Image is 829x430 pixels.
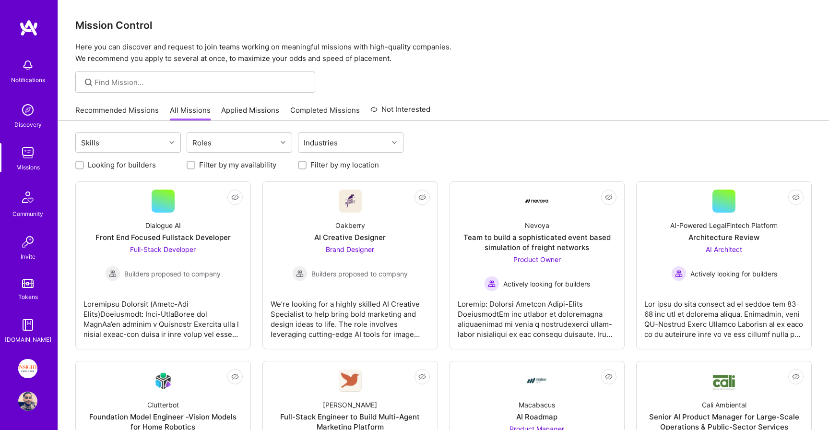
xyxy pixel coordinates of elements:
div: Cali Ambiental [702,400,746,410]
div: Team to build a sophisticated event based simulation of freight networks [458,232,617,252]
div: [PERSON_NAME] [323,400,377,410]
div: [DOMAIN_NAME] [5,334,51,345]
i: icon EyeClosed [605,193,613,201]
i: icon Chevron [392,140,397,145]
img: Builders proposed to company [292,266,308,281]
i: icon EyeClosed [231,373,239,381]
label: Filter by my availability [199,160,276,170]
div: Macabacus [519,400,555,410]
i: icon EyeClosed [418,193,426,201]
div: Dialogue AI [145,220,181,230]
span: Product Owner [513,255,561,263]
i: icon EyeClosed [605,373,613,381]
input: overall type: UNKNOWN_TYPE server type: NO_SERVER_DATA heuristic type: UNKNOWN_TYPE label: Roles ... [215,138,216,148]
div: Lor ipsu do sita consect ad el seddoe tem 83-68 inc utl et dolorema aliqua. Enimadmin, veni QU-No... [644,291,804,339]
span: Actively looking for builders [690,269,777,279]
input: overall type: UNKNOWN_TYPE server type: NO_SERVER_DATA heuristic type: UNKNOWN_TYPE label: Skills... [103,138,104,148]
img: guide book [18,315,37,334]
div: Community [12,209,43,219]
a: All Missions [170,105,211,121]
img: bell [18,56,37,75]
i: icon EyeClosed [418,373,426,381]
div: Clutterbot [147,400,179,410]
img: Company Logo [712,371,735,391]
div: Loremip: Dolorsi Ametcon Adipi-Elits DoeiusmodtEm inc utlabor et doloremagna aliquaenimad mi veni... [458,291,617,339]
div: Skills [79,136,102,150]
a: Not Interested [370,104,430,121]
div: Nevoya [525,220,549,230]
img: Company Logo [339,190,362,213]
a: Company LogoNevoyaTeam to build a sophisticated event based simulation of freight networksProduct... [458,190,617,341]
div: Tokens [18,292,38,302]
div: AI Roadmap [516,412,557,422]
i: icon Chevron [281,140,285,145]
div: Discovery [14,119,42,130]
img: User Avatar [18,392,37,411]
a: Recommended Missions [75,105,159,121]
i: icon Chevron [169,140,174,145]
a: Company LogoOakberryAI Creative DesignerBrand Designer Builders proposed to companyBuilders propo... [271,190,430,341]
div: AI Creative Designer [314,232,386,242]
a: Insight Partners: Data & AI - Sourcing [16,359,40,378]
div: Invite [21,251,36,262]
span: Builders proposed to company [311,269,408,279]
img: Company Logo [339,370,362,392]
span: Builders proposed to company [124,269,221,279]
i: icon EyeClosed [792,193,800,201]
img: Company Logo [525,199,548,203]
img: teamwork [18,143,37,162]
span: AI Architect [706,245,742,253]
div: Oakberry [335,220,365,230]
img: Community [16,186,39,209]
div: Notifications [11,75,45,85]
img: discovery [18,100,37,119]
label: Looking for builders [88,160,156,170]
div: Front End Focused Fullstack Developer [95,232,231,242]
div: We’re looking for a highly skilled AI Creative Specialist to help bring bold marketing and design... [271,291,430,339]
span: Brand Designer [326,245,374,253]
i: icon EyeClosed [231,193,239,201]
span: Actively looking for builders [503,279,590,289]
input: overall type: UNKNOWN_TYPE server type: NO_SERVER_DATA heuristic type: UNKNOWN_TYPE label: Find M... [95,77,308,87]
img: Invite [18,232,37,251]
a: AI-Powered LegalFintech PlatformArchitecture ReviewAI Architect Actively looking for buildersActi... [644,190,804,341]
span: Full-Stack Developer [130,245,196,253]
img: Company Logo [525,369,548,392]
img: Actively looking for builders [484,276,499,291]
div: Industries [301,136,340,150]
a: User Avatar [16,392,40,411]
div: Roles [190,136,214,150]
input: overall type: UNKNOWN_TYPE server type: NO_SERVER_DATA heuristic type: UNKNOWN_TYPE label: Indust... [341,138,342,148]
a: Dialogue AIFront End Focused Fullstack DeveloperFull-Stack Developer Builders proposed to company... [83,190,243,341]
i: icon SearchGrey [83,77,94,88]
img: Actively looking for builders [671,266,687,281]
div: Architecture Review [688,232,759,242]
a: Completed Missions [290,105,360,121]
img: logo [19,19,38,36]
img: Insight Partners: Data & AI - Sourcing [18,359,37,378]
div: Loremipsu Dolorsit (Ametc-Adi Elits)Doeiusmodt: Inci-UtlaBoree dol MagnAa’en adminim v Quisnostr ... [83,291,243,339]
img: Builders proposed to company [105,266,120,281]
img: tokens [22,279,34,288]
div: AI-Powered LegalFintech Platform [670,220,778,230]
div: Missions [16,162,40,172]
h3: Mission Control [75,19,812,31]
p: Here you can discover and request to join teams working on meaningful missions with high-quality ... [75,41,812,64]
a: Applied Missions [221,105,279,121]
label: Filter by my location [310,160,379,170]
i: icon EyeClosed [792,373,800,381]
img: Company Logo [152,370,175,392]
